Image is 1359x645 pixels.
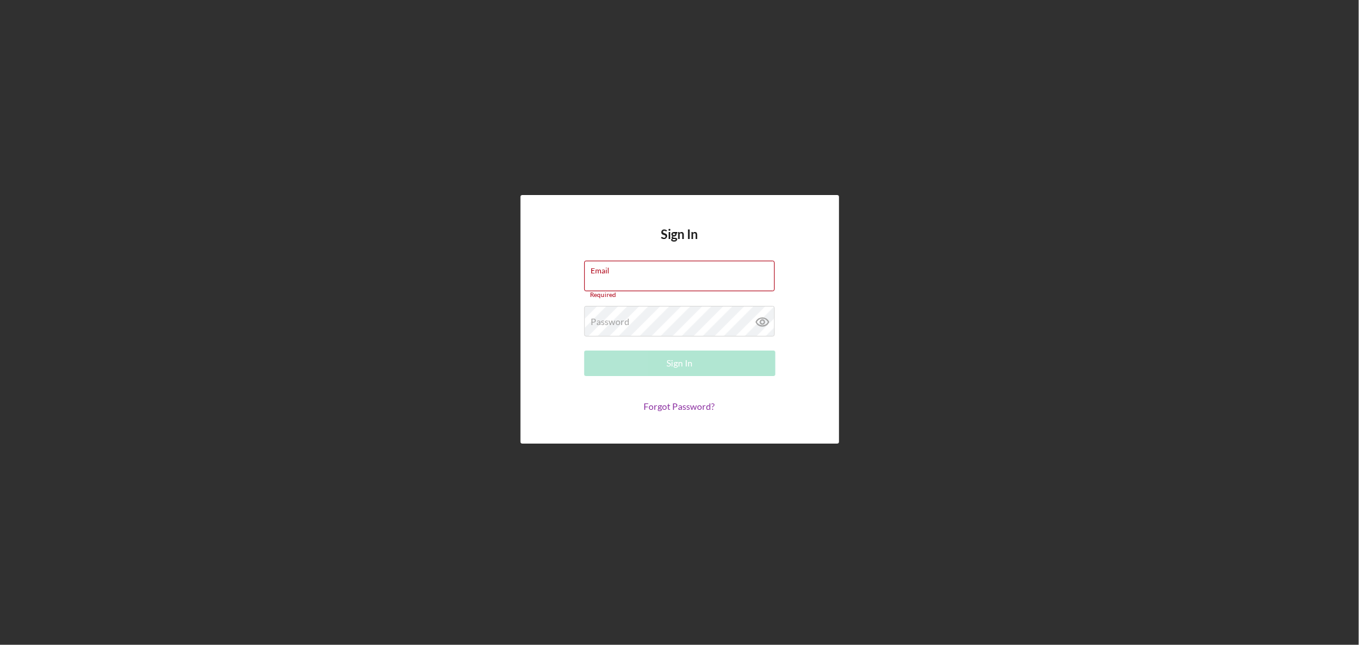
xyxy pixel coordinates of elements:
[584,351,775,376] button: Sign In
[644,401,715,412] a: Forgot Password?
[666,351,693,376] div: Sign In
[591,317,630,327] label: Password
[591,261,775,275] label: Email
[584,291,775,299] div: Required
[661,227,698,261] h4: Sign In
